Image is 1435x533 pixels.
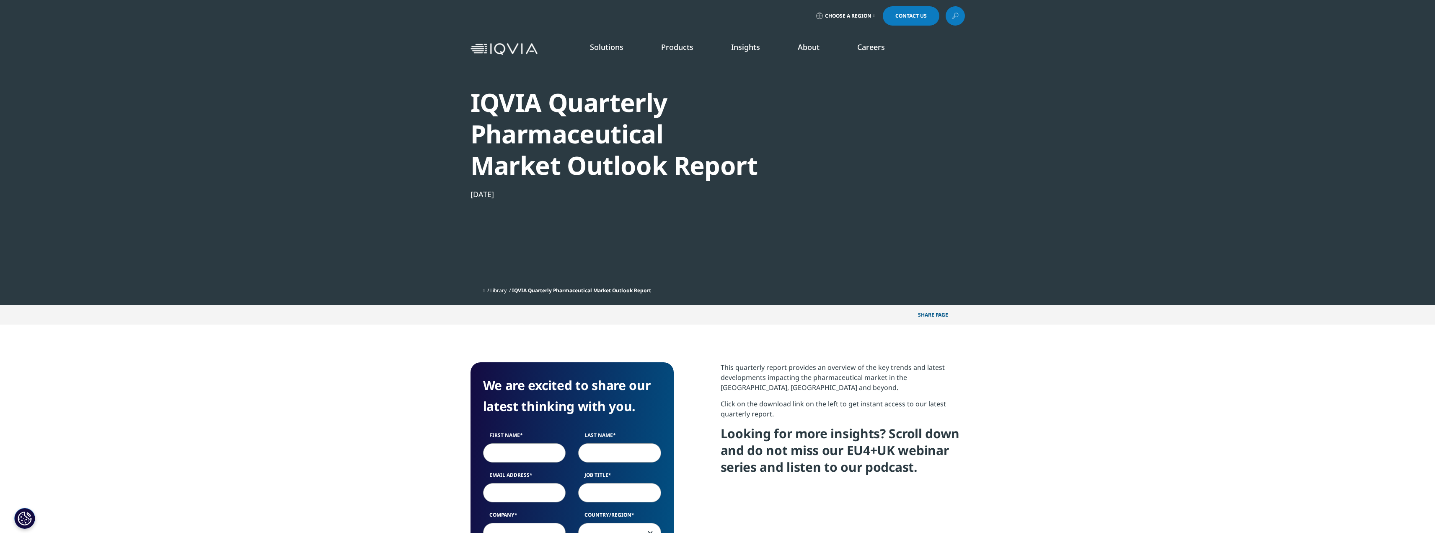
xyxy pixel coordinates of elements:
label: Country/Region [578,511,661,523]
a: Products [661,42,693,52]
a: Solutions [590,42,623,52]
div: IQVIA Quarterly Pharmaceutical Market Outlook Report [471,87,758,181]
img: IQVIA Healthcare Information Technology and Pharma Clinical Research Company [471,43,538,55]
label: Last Name [578,432,661,443]
label: Job Title [578,471,661,483]
label: Company [483,511,566,523]
p: Click on the download link on the left to get instant access to our latest quarterly report. [721,399,965,425]
a: Careers [857,42,885,52]
p: Share PAGE [912,305,965,325]
p: This quarterly report provides an overview of the key trends and latest developments impacting th... [721,362,965,399]
a: About [798,42,820,52]
div: [DATE] [471,189,758,199]
a: Insights [731,42,760,52]
a: Library [490,287,507,294]
span: IQVIA Quarterly Pharmaceutical Market Outlook Report [512,287,651,294]
label: Email Address [483,471,566,483]
h4: We are excited to share our latest thinking with you. [483,375,661,417]
h4: Looking for more insights? Scroll down and do not miss our EU4+UK webinar series and listen to ou... [721,425,965,482]
button: Share PAGEShare PAGE [912,305,965,325]
button: Cookies Settings [14,508,35,529]
nav: Primary [541,29,965,69]
span: Choose a Region [825,13,871,19]
label: First Name [483,432,566,443]
a: Contact Us [883,6,939,26]
span: Contact Us [895,13,927,18]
